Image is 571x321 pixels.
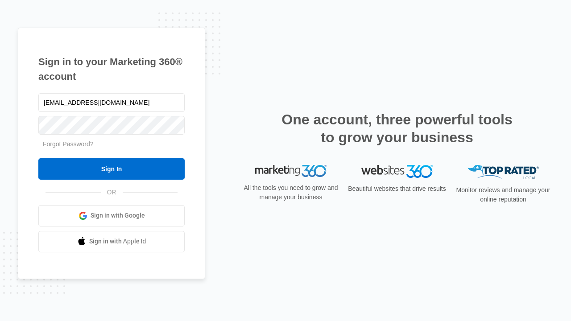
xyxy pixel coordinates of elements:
[38,205,185,226] a: Sign in with Google
[347,184,447,193] p: Beautiful websites that drive results
[468,165,539,180] img: Top Rated Local
[38,231,185,252] a: Sign in with Apple Id
[279,111,515,146] h2: One account, three powerful tools to grow your business
[91,211,145,220] span: Sign in with Google
[241,183,341,202] p: All the tools you need to grow and manage your business
[38,93,185,112] input: Email
[89,237,146,246] span: Sign in with Apple Id
[43,140,94,148] a: Forgot Password?
[38,54,185,84] h1: Sign in to your Marketing 360® account
[38,158,185,180] input: Sign In
[453,185,553,204] p: Monitor reviews and manage your online reputation
[361,165,433,178] img: Websites 360
[255,165,327,177] img: Marketing 360
[101,188,123,197] span: OR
